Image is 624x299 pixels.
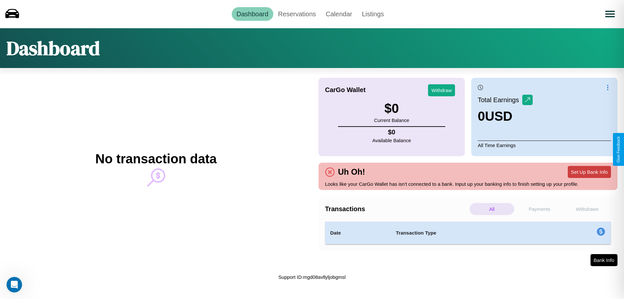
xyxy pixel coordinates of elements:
[478,94,522,106] p: Total Earnings
[372,129,411,136] h4: $ 0
[6,35,100,61] h1: Dashboard
[478,141,611,150] p: All Time Earnings
[396,229,543,237] h4: Transaction Type
[325,180,611,188] p: Looks like your CarGo Wallet has isn't connected to a bank. Input up your banking info to finish ...
[478,109,533,124] h3: 0 USD
[232,7,273,21] a: Dashboard
[325,222,611,244] table: simple table
[517,203,562,215] p: Payments
[601,5,619,23] button: Open menu
[6,277,22,292] iframe: Intercom live chat
[325,86,366,94] h4: CarGo Wallet
[330,229,385,237] h4: Date
[374,116,409,125] p: Current Balance
[616,136,621,163] div: Give Feedback
[335,167,368,177] h4: Uh Oh!
[470,203,514,215] p: All
[273,7,321,21] a: Reservations
[374,101,409,116] h3: $ 0
[95,152,216,166] h2: No transaction data
[357,7,389,21] a: Listings
[325,205,468,213] h4: Transactions
[565,203,609,215] p: Withdraws
[428,84,455,96] button: Withdraw
[321,7,357,21] a: Calendar
[591,254,617,266] button: Bank Info
[372,136,411,145] p: Available Balance
[279,273,346,281] p: Support ID: mgd08avllyljobgmsl
[568,166,611,178] button: Set Up Bank Info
